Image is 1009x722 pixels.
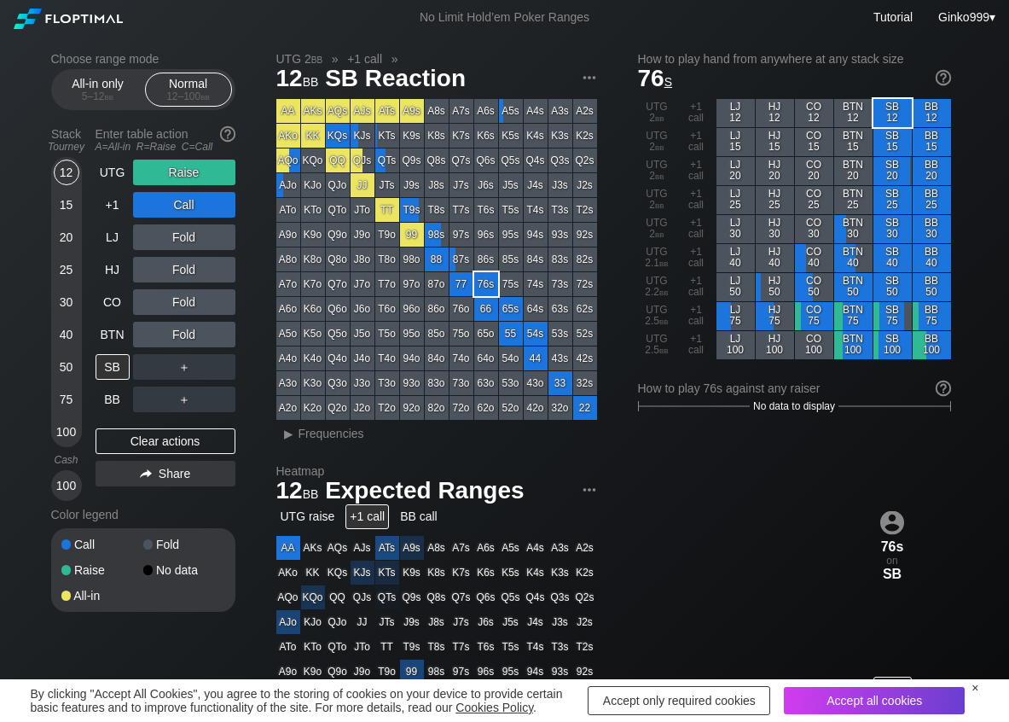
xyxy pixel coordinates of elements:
[659,315,669,327] span: bb
[375,322,399,346] div: T5o
[638,273,676,301] div: UTG 2.2
[326,124,350,148] div: KQs
[499,198,523,222] div: T5s
[913,186,951,214] div: BB 25
[425,297,449,321] div: 86o
[913,99,951,127] div: BB 12
[677,244,716,272] div: +1 call
[54,354,79,380] div: 50
[580,480,599,499] img: ellipsis.fd386fe8.svg
[474,173,498,197] div: J6s
[96,289,130,315] div: CO
[716,331,755,359] div: LJ 100
[499,148,523,172] div: Q5s
[638,244,676,272] div: UTG 2.1
[449,198,473,222] div: T7s
[795,128,833,156] div: CO 15
[548,148,572,172] div: Q3s
[499,247,523,271] div: 85s
[524,148,548,172] div: Q4s
[96,141,235,153] div: A=All-in R=Raise C=Call
[400,223,424,247] div: 99
[573,346,597,370] div: 42s
[326,173,350,197] div: QJo
[548,322,572,346] div: 53s
[499,223,523,247] div: 95s
[934,68,953,87] img: help.32db89a4.svg
[756,331,794,359] div: HJ 100
[351,322,374,346] div: J5o
[105,90,114,102] span: bb
[54,289,79,315] div: 30
[795,244,833,272] div: CO 40
[54,473,79,498] div: 100
[133,160,235,185] div: Raise
[659,257,669,269] span: bb
[756,244,794,272] div: HJ 40
[655,112,664,124] span: bb
[326,322,350,346] div: Q5o
[716,186,755,214] div: LJ 25
[276,148,300,172] div: AQo
[934,8,998,26] div: ▾
[351,198,374,222] div: JTo
[873,302,912,330] div: SB 75
[913,302,951,330] div: BB 75
[499,124,523,148] div: K5s
[301,198,325,222] div: KTo
[425,148,449,172] div: Q8s
[449,124,473,148] div: K7s
[834,157,873,185] div: BTN 20
[274,51,326,67] span: UTG 2
[573,247,597,271] div: 82s
[588,686,770,715] div: Accept only required cookies
[795,157,833,185] div: CO 20
[548,124,572,148] div: K3s
[301,371,325,395] div: K3o
[449,247,473,271] div: 87s
[61,564,143,576] div: Raise
[474,346,498,370] div: 64o
[326,247,350,271] div: Q8o
[351,223,374,247] div: J9o
[716,244,755,272] div: LJ 40
[756,186,794,214] div: HJ 25
[449,371,473,395] div: 73o
[873,331,912,359] div: SB 100
[375,173,399,197] div: JTs
[133,289,235,315] div: Fold
[716,215,755,243] div: LJ 30
[677,302,716,330] div: +1 call
[834,273,873,301] div: BTN 50
[795,273,833,301] div: CO 50
[449,99,473,123] div: A7s
[400,346,424,370] div: 94o
[140,469,152,479] img: share.864f2f62.svg
[375,124,399,148] div: KTs
[400,247,424,271] div: 98o
[14,9,123,29] img: Floptimal logo
[400,198,424,222] div: T9s
[143,564,225,576] div: No data
[425,198,449,222] div: T8s
[44,141,89,153] div: Tourney
[301,272,325,296] div: K7o
[638,65,673,91] span: 76
[351,124,374,148] div: KJs
[474,297,498,321] div: 66
[351,272,374,296] div: J7o
[400,124,424,148] div: K9s
[524,247,548,271] div: 84s
[913,331,951,359] div: BB 100
[425,272,449,296] div: 87o
[276,297,300,321] div: A6o
[351,247,374,271] div: J8o
[425,346,449,370] div: 84o
[573,148,597,172] div: Q2s
[716,99,755,127] div: LJ 12
[62,90,134,102] div: 5 – 12
[499,99,523,123] div: A5s
[834,331,873,359] div: BTN 100
[59,73,137,106] div: All-in only
[548,198,572,222] div: T3s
